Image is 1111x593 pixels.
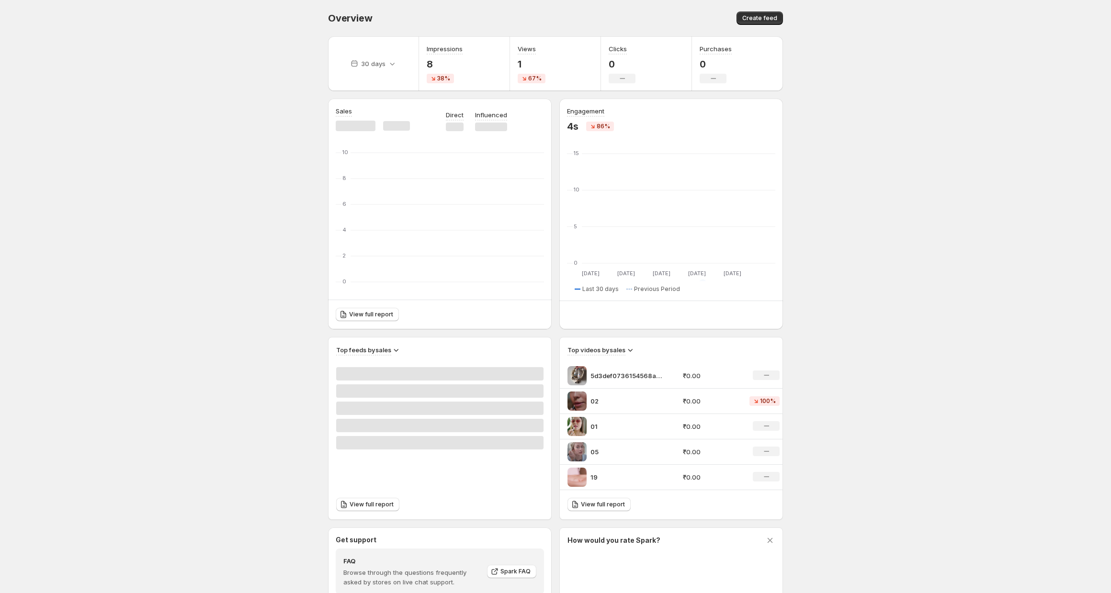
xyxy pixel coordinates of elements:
a: View full report [336,308,399,321]
p: Influenced [475,110,507,120]
h3: Sales [336,106,352,116]
button: Create feed [737,11,783,25]
text: 15 [574,150,579,157]
h3: Get support [336,535,376,545]
img: 5d3def0736154568a600e60704c6ad5d [567,366,587,385]
span: Previous Period [634,285,680,293]
p: ₹0.00 [683,422,738,431]
p: ₹0.00 [683,371,738,380]
a: View full report [336,498,399,511]
p: ₹0.00 [683,447,738,457]
p: 02 [590,396,662,406]
span: Last 30 days [582,285,619,293]
p: 5d3def0736154568a600e60704c6ad5d [590,371,662,380]
h3: Views [518,44,536,54]
p: 8 [427,58,463,70]
h3: Clicks [609,44,627,54]
h3: Purchases [700,44,732,54]
img: 02 [567,392,587,411]
p: 4s [567,121,578,132]
span: 67% [528,75,542,82]
h3: Top feeds by sales [336,345,391,355]
span: 100% [760,397,776,405]
text: 10 [574,186,579,193]
text: 2 [342,252,346,259]
span: View full report [581,501,625,508]
text: 5 [574,223,577,230]
a: View full report [567,498,631,511]
span: Create feed [742,14,777,22]
text: 0 [574,259,578,266]
h3: How would you rate Spark? [567,536,660,545]
h3: Top videos by sales [567,345,625,355]
text: [DATE] [617,270,635,277]
h3: Engagement [567,106,604,116]
p: Direct [446,110,464,120]
p: 30 days [361,59,385,68]
text: [DATE] [653,270,670,277]
p: 1 [518,58,545,70]
p: ₹0.00 [683,396,738,406]
text: 8 [342,175,346,181]
p: 01 [590,422,662,431]
span: Overview [328,12,372,24]
p: Browse through the questions frequently asked by stores on live chat support. [343,568,480,587]
span: 38% [437,75,450,82]
p: 05 [590,447,662,457]
span: View full report [349,311,393,318]
p: 0 [609,58,635,70]
h3: Impressions [427,44,463,54]
span: 86% [597,123,610,130]
text: [DATE] [724,270,741,277]
p: 0 [700,58,732,70]
img: 05 [567,442,587,461]
p: 19 [590,472,662,482]
text: 6 [342,201,346,207]
text: 10 [342,149,348,156]
img: 01 [567,417,587,436]
text: [DATE] [582,270,600,277]
span: Spark FAQ [500,568,531,575]
text: [DATE] [688,270,706,277]
p: ₹0.00 [683,472,738,482]
text: 0 [342,278,346,285]
text: 4 [342,226,346,233]
img: 19 [567,468,587,487]
a: Spark FAQ [487,565,536,578]
span: View full report [350,501,394,508]
h4: FAQ [343,556,480,566]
